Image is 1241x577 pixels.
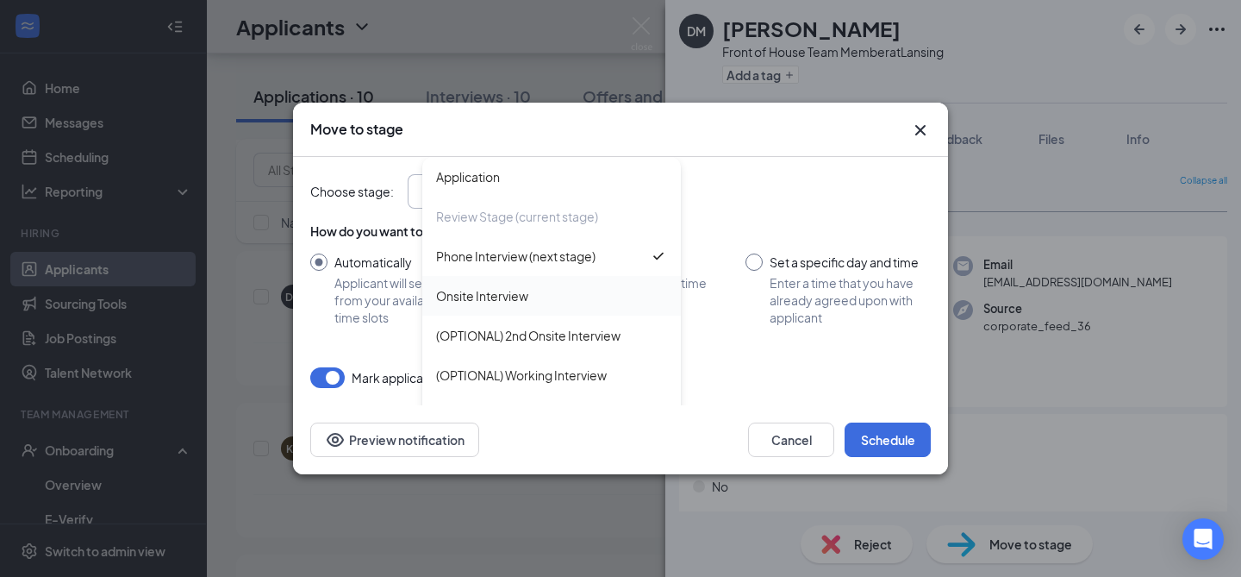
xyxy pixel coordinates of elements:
[436,286,528,305] div: Onsite Interview
[310,423,479,457] button: Preview notificationEye
[845,423,931,457] button: Schedule
[436,247,596,266] div: Phone Interview (next stage)
[748,423,834,457] button: Cancel
[310,223,931,240] div: How do you want to schedule time with the applicant?
[436,326,620,345] div: (OPTIONAL) 2nd Onsite Interview
[1182,518,1224,560] div: Open Intercom Messenger
[910,120,931,141] button: Close
[325,430,346,450] svg: Eye
[436,167,500,186] div: Application
[310,182,394,201] span: Choose stage :
[310,120,403,139] h3: Move to stage
[436,207,598,226] div: Review Stage (current stage)
[352,367,628,388] span: Mark applicant(s) as Completed for Review Stage
[650,248,667,265] svg: Checkmark
[910,120,931,141] svg: Cross
[436,366,607,385] div: (OPTIONAL) Working Interview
